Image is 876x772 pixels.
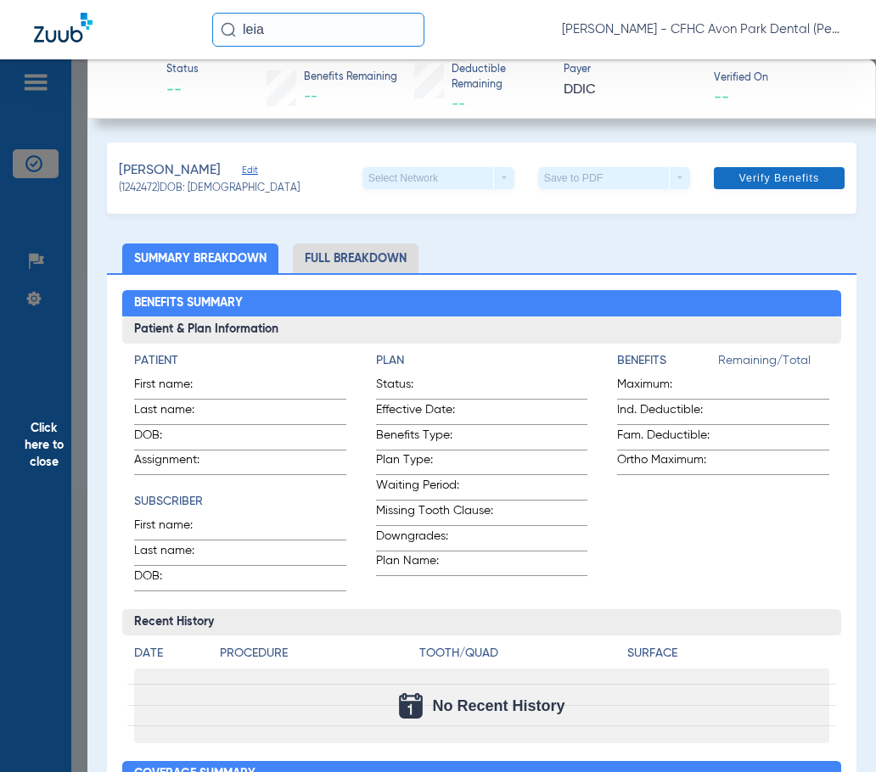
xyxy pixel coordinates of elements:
[166,63,199,78] span: Status
[119,182,300,197] span: (1242472) DOB: [DEMOGRAPHIC_DATA]
[617,352,718,376] app-breakdown-title: Benefits
[221,22,236,37] img: Search Icon
[376,528,501,551] span: Downgrades:
[714,87,729,105] span: --
[564,63,699,78] span: Payer
[627,645,829,669] app-breakdown-title: Surface
[376,502,501,525] span: Missing Tooth Clause:
[34,13,93,42] img: Zuub Logo
[791,691,876,772] iframe: Chat Widget
[452,63,549,92] span: Deductible Remaining
[419,645,621,663] h4: Tooth/Quad
[304,70,397,86] span: Benefits Remaining
[119,160,221,182] span: [PERSON_NAME]
[134,568,217,590] span: DOB:
[617,376,718,399] span: Maximum:
[242,165,257,181] span: Edit
[399,693,423,719] img: Calendar
[122,290,841,317] h2: Benefits Summary
[419,645,621,669] app-breakdown-title: Tooth/Quad
[617,401,718,424] span: Ind. Deductible:
[134,645,205,663] h4: Date
[738,171,819,185] span: Verify Benefits
[562,21,842,38] span: [PERSON_NAME] - CFHC Avon Park Dental (Peds)
[134,401,217,424] span: Last name:
[134,427,217,450] span: DOB:
[617,427,718,450] span: Fam. Deductible:
[212,13,424,47] input: Search for patients
[714,167,845,189] button: Verify Benefits
[376,477,501,500] span: Waiting Period:
[564,80,699,101] span: DDIC
[617,352,718,370] h4: Benefits
[134,451,217,474] span: Assignment:
[134,542,217,565] span: Last name:
[166,80,199,101] span: --
[714,71,849,87] span: Verified On
[134,493,346,511] h4: Subscriber
[134,645,205,669] app-breakdown-title: Date
[376,401,501,424] span: Effective Date:
[220,645,413,669] app-breakdown-title: Procedure
[134,352,346,370] h4: Patient
[220,645,413,663] h4: Procedure
[376,352,588,370] h4: Plan
[122,609,841,636] h3: Recent History
[718,352,829,376] span: Remaining/Total
[452,98,465,111] span: --
[376,552,501,575] span: Plan Name:
[134,517,217,540] span: First name:
[134,376,217,399] span: First name:
[293,243,418,273] li: Full Breakdown
[376,427,501,450] span: Benefits Type:
[617,451,718,474] span: Ortho Maximum:
[433,697,565,714] span: No Recent History
[122,316,841,344] h3: Patient & Plan Information
[376,376,501,399] span: Status:
[304,90,317,103] span: --
[376,451,501,474] span: Plan Type:
[627,645,829,663] h4: Surface
[122,243,278,273] li: Summary Breakdown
